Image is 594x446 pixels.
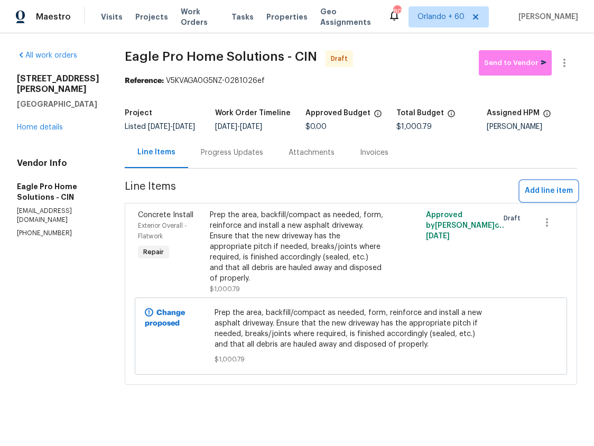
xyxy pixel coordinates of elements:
[125,181,521,201] span: Line Items
[487,109,540,117] h5: Assigned HPM
[17,181,99,202] h5: Eagle Pro Home Solutions - CIN
[305,109,370,117] h5: Approved Budget
[125,109,152,117] h5: Project
[17,207,99,225] p: [EMAIL_ADDRESS][DOMAIN_NAME]
[17,73,99,95] h2: [STREET_ADDRESS][PERSON_NAME]
[145,309,185,327] b: Change proposed
[17,158,99,169] h4: Vendor Info
[138,222,187,239] span: Exterior Overall - Flatwork
[240,123,262,131] span: [DATE]
[181,6,219,27] span: Work Orders
[525,184,573,198] span: Add line item
[396,123,432,131] span: $1,000.79
[17,229,99,238] p: [PHONE_NUMBER]
[266,12,308,22] span: Properties
[215,109,291,117] h5: Work Order Timeline
[231,13,254,21] span: Tasks
[17,99,99,109] h5: [GEOGRAPHIC_DATA]
[210,286,240,292] span: $1,000.79
[148,123,195,131] span: -
[426,211,504,240] span: Approved by [PERSON_NAME] on
[215,308,487,350] span: Prep the area, backfill/compact as needed, form, reinforce and install a new asphalt driveway. En...
[137,147,175,157] div: Line Items
[331,53,352,64] span: Draft
[101,12,123,22] span: Visits
[173,123,195,131] span: [DATE]
[17,124,63,131] a: Home details
[543,109,551,123] span: The hpm assigned to this work order.
[215,123,262,131] span: -
[215,354,487,365] span: $1,000.79
[514,12,578,22] span: [PERSON_NAME]
[396,109,444,117] h5: Total Budget
[360,147,388,158] div: Invoices
[138,211,193,219] span: Concrete Install
[447,109,456,123] span: The total cost of line items that have been proposed by Opendoor. This sum includes line items th...
[36,12,71,22] span: Maestro
[374,109,382,123] span: The total cost of line items that have been approved by both Opendoor and the Trade Partner. This...
[125,77,164,85] b: Reference:
[487,123,577,131] div: [PERSON_NAME]
[148,123,170,131] span: [DATE]
[417,12,465,22] span: Orlando + 60
[320,6,375,27] span: Geo Assignments
[215,123,237,131] span: [DATE]
[305,123,327,131] span: $0.00
[393,6,401,17] div: 803
[135,12,168,22] span: Projects
[201,147,263,158] div: Progress Updates
[125,123,195,131] span: Listed
[139,247,168,257] span: Repair
[125,50,317,63] span: Eagle Pro Home Solutions - CIN
[484,57,546,69] span: Send to Vendor
[210,210,384,284] div: Prep the area, backfill/compact as needed, form, reinforce and install a new asphalt driveway. En...
[479,50,552,76] button: Send to Vendor
[521,181,577,201] button: Add line item
[17,52,77,59] a: All work orders
[426,233,450,240] span: [DATE]
[504,213,525,224] span: Draft
[125,76,577,86] div: V5KVAGA0G5NZ-0281026ef
[289,147,335,158] div: Attachments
